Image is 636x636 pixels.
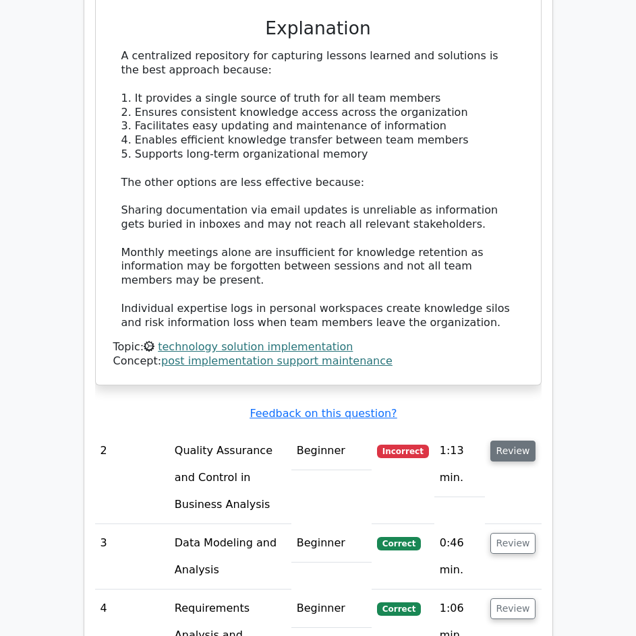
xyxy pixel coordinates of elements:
h3: Explanation [121,18,515,39]
a: Feedback on this question? [250,407,397,420]
td: Beginner [291,432,372,470]
button: Review [490,533,536,554]
div: A centralized repository for capturing lessons learned and solutions is the best approach because... [121,49,515,329]
div: Topic: [113,340,523,354]
button: Review [490,598,536,619]
td: Quality Assurance and Control in Business Analysis [169,432,291,524]
td: Data Modeling and Analysis [169,524,291,590]
td: 1:13 min. [434,432,485,497]
a: technology solution implementation [158,340,353,353]
td: 3 [95,524,169,590]
span: Correct [377,537,421,550]
td: Beginner [291,524,372,563]
td: Beginner [291,590,372,628]
span: Correct [377,602,421,616]
button: Review [490,441,536,462]
a: post implementation support maintenance [161,354,393,367]
td: 2 [95,432,169,524]
span: Incorrect [377,445,429,458]
td: 0:46 min. [434,524,485,590]
div: Concept: [113,354,523,369]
